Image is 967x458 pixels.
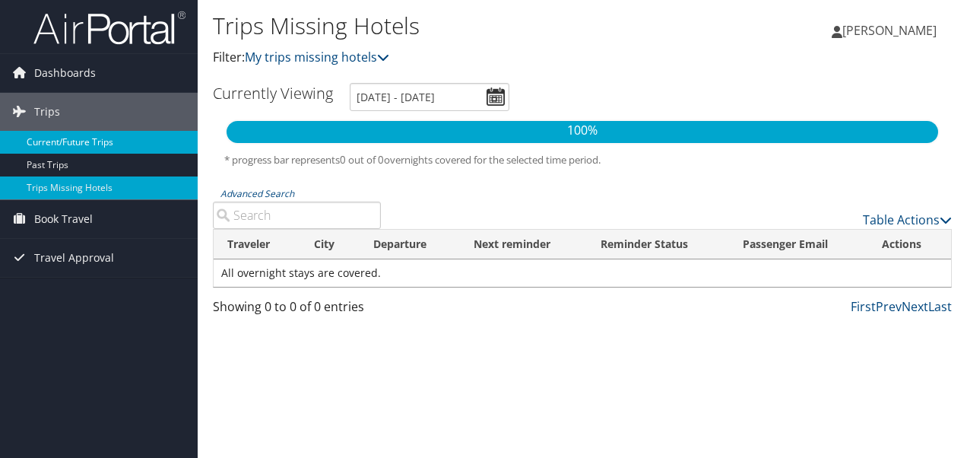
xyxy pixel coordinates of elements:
th: Passenger Email: activate to sort column ascending [729,230,868,259]
input: Advanced Search [213,202,381,229]
span: Travel Approval [34,239,114,277]
th: Actions [868,230,951,259]
p: 100% [227,121,938,141]
div: Showing 0 to 0 of 0 entries [213,297,381,323]
th: Reminder Status [587,230,730,259]
span: 0 out of 0 [340,153,384,167]
th: Traveler: activate to sort column ascending [214,230,300,259]
a: [PERSON_NAME] [832,8,952,53]
span: Dashboards [34,54,96,92]
a: Next [902,298,928,315]
span: Trips [34,93,60,131]
th: Next reminder [460,230,586,259]
th: City: activate to sort column ascending [300,230,360,259]
a: Prev [876,298,902,315]
img: airportal-logo.png [33,10,185,46]
span: Book Travel [34,200,93,238]
th: Departure: activate to sort column descending [360,230,460,259]
td: All overnight stays are covered. [214,259,951,287]
p: Filter: [213,48,705,68]
a: My trips missing hotels [245,49,389,65]
a: Table Actions [863,212,952,228]
span: [PERSON_NAME] [842,22,937,39]
h5: * progress bar represents overnights covered for the selected time period. [224,153,940,167]
h1: Trips Missing Hotels [213,10,705,42]
input: [DATE] - [DATE] [350,83,509,111]
h3: Currently Viewing [213,83,333,103]
a: First [851,298,876,315]
a: Advanced Search [220,187,294,200]
a: Last [928,298,952,315]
